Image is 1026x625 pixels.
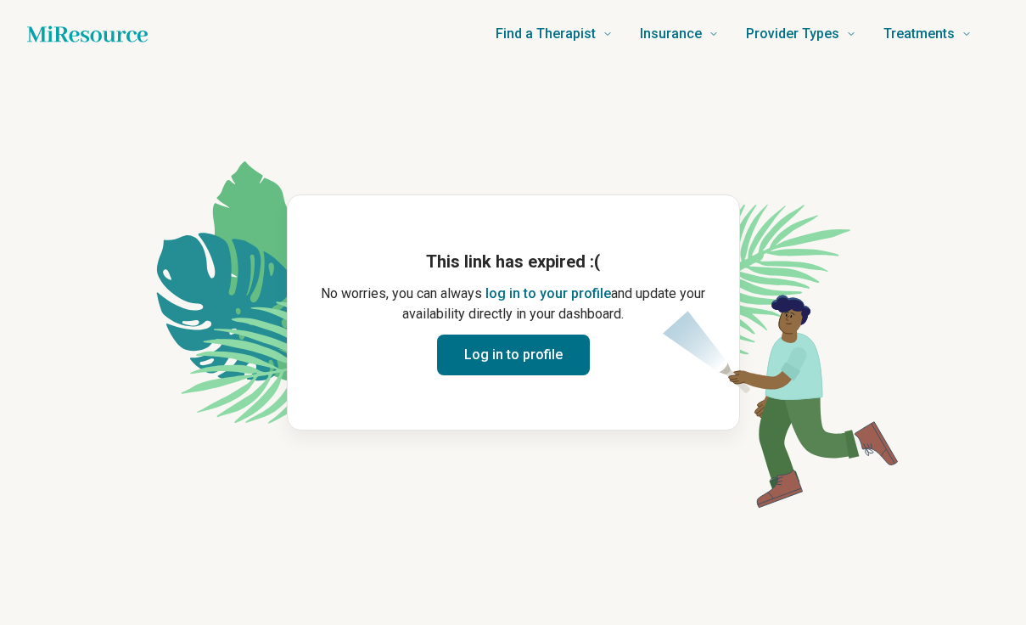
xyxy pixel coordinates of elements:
h1: This link has expired :( [315,250,712,273]
span: Find a Therapist [496,22,596,46]
span: Treatments [883,22,955,46]
span: Provider Types [746,22,839,46]
button: Log in to profile [437,335,590,375]
a: Home page [27,17,148,51]
p: No worries, you can always and update your availability directly in your dashboard. [315,284,712,324]
button: log in to your profile [485,284,611,304]
span: Insurance [640,22,702,46]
